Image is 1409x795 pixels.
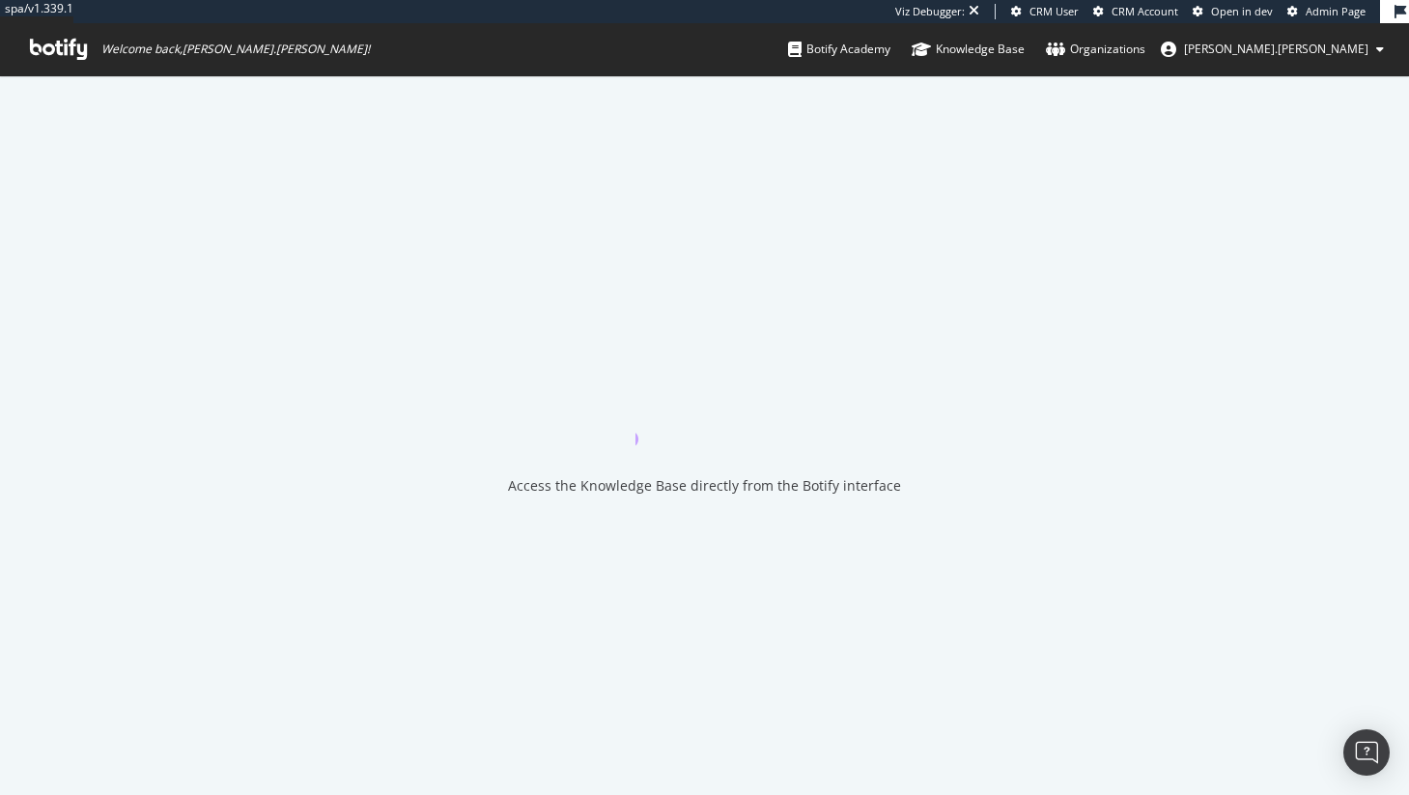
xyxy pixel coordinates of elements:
a: CRM Account [1093,4,1178,19]
div: Viz Debugger: [895,4,965,19]
div: Knowledge Base [912,40,1025,59]
a: Open in dev [1193,4,1273,19]
button: [PERSON_NAME].[PERSON_NAME] [1145,34,1399,65]
span: CRM Account [1112,4,1178,18]
span: Admin Page [1306,4,1366,18]
a: Admin Page [1287,4,1366,19]
span: jessica.jordan [1184,41,1368,57]
div: Botify Academy [788,40,890,59]
span: CRM User [1029,4,1079,18]
span: Welcome back, [PERSON_NAME].[PERSON_NAME] ! [101,42,370,57]
a: Botify Academy [788,23,890,75]
div: Organizations [1046,40,1145,59]
a: CRM User [1011,4,1079,19]
span: Open in dev [1211,4,1273,18]
a: Organizations [1046,23,1145,75]
div: Access the Knowledge Base directly from the Botify interface [508,476,901,496]
div: animation [635,376,775,445]
div: Open Intercom Messenger [1343,729,1390,776]
a: Knowledge Base [912,23,1025,75]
